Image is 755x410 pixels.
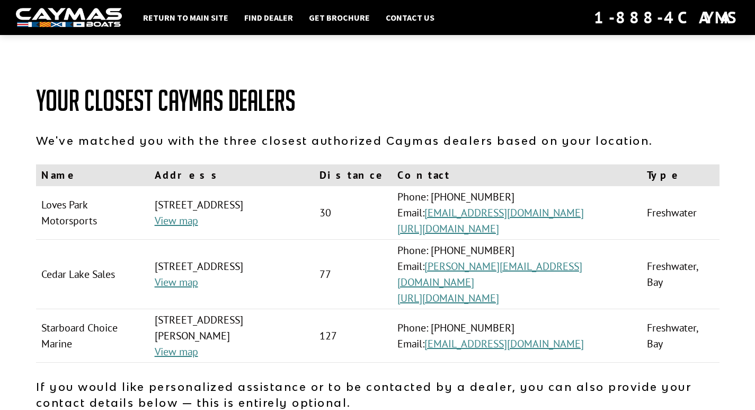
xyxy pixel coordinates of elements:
[642,240,720,309] td: Freshwater, Bay
[424,337,584,351] a: [EMAIL_ADDRESS][DOMAIN_NAME]
[304,11,375,24] a: Get Brochure
[314,164,392,186] th: Distance
[149,309,314,363] td: [STREET_ADDRESS][PERSON_NAME]
[380,11,440,24] a: Contact Us
[36,240,149,309] td: Cedar Lake Sales
[594,6,739,29] div: 1-888-4CAYMAS
[149,186,314,240] td: [STREET_ADDRESS]
[36,309,149,363] td: Starboard Choice Marine
[36,186,149,240] td: Loves Park Motorsports
[239,11,298,24] a: Find Dealer
[149,240,314,309] td: [STREET_ADDRESS]
[314,309,392,363] td: 127
[155,345,198,359] a: View map
[149,164,314,186] th: Address
[642,164,720,186] th: Type
[397,291,499,305] a: [URL][DOMAIN_NAME]
[36,85,720,117] h1: Your Closest Caymas Dealers
[392,164,642,186] th: Contact
[16,8,122,28] img: white-logo-c9c8dbefe5ff5ceceb0f0178aa75bf4bb51f6bca0971e226c86eb53dfe498488.png
[392,186,642,240] td: Phone: [PHONE_NUMBER] Email:
[397,222,499,235] a: [URL][DOMAIN_NAME]
[155,214,198,228] a: View map
[314,186,392,240] td: 30
[392,309,642,363] td: Phone: [PHONE_NUMBER] Email:
[424,206,584,220] a: [EMAIL_ADDRESS][DOMAIN_NAME]
[138,11,234,24] a: Return to main site
[642,309,720,363] td: Freshwater, Bay
[36,133,720,149] p: We've matched you with the three closest authorized Caymas dealers based on your location.
[642,186,720,240] td: Freshwater
[397,259,582,289] a: [PERSON_NAME][EMAIL_ADDRESS][DOMAIN_NAME]
[155,275,198,289] a: View map
[36,164,149,186] th: Name
[392,240,642,309] td: Phone: [PHONE_NUMBER] Email:
[314,240,392,309] td: 77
